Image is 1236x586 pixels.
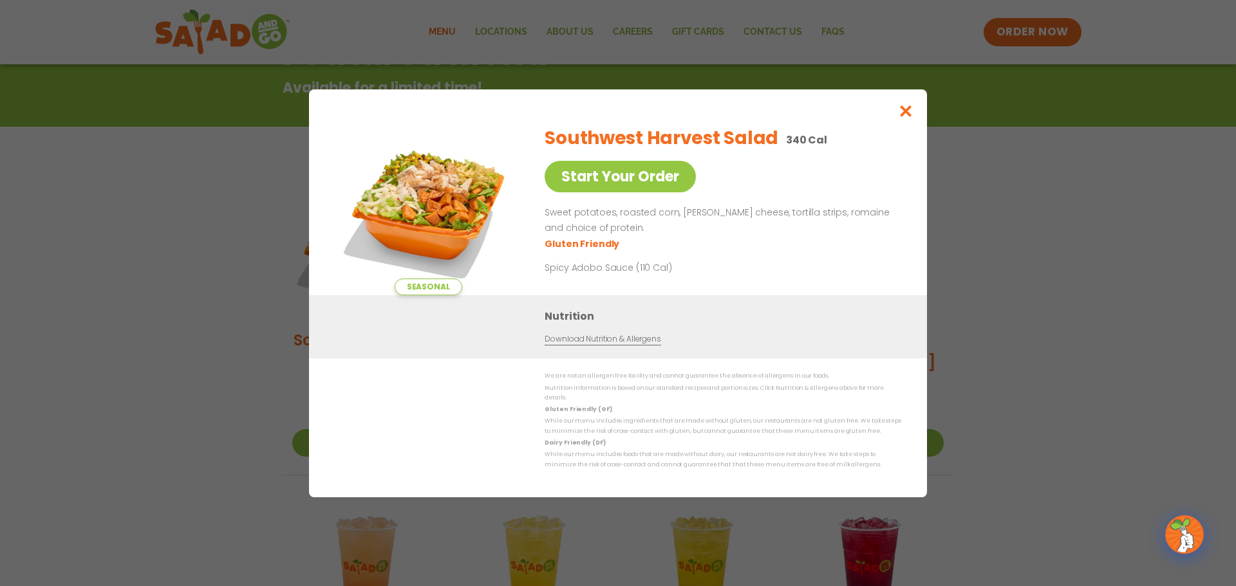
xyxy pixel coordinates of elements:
[545,205,896,236] p: Sweet potatoes, roasted corn, [PERSON_NAME] cheese, tortilla strips, romaine and choice of protein.
[545,450,901,470] p: While our menu includes foods that are made without dairy, our restaurants are not dairy free. We...
[395,279,462,295] span: Seasonal
[545,261,783,274] p: Spicy Adobo Sauce (110 Cal)
[786,132,827,148] p: 340 Cal
[1166,517,1203,553] img: wpChatIcon
[545,237,621,250] li: Gluten Friendly
[545,405,612,413] strong: Gluten Friendly (GF)
[338,115,518,295] img: Featured product photo for Southwest Harvest Salad
[545,439,605,446] strong: Dairy Friendly (DF)
[545,161,696,192] a: Start Your Order
[545,383,901,403] p: Nutrition information is based on our standard recipes and portion sizes. Click Nutrition & Aller...
[545,371,901,381] p: We are not an allergen free facility and cannot guarantee the absence of allergens in our foods.
[885,89,927,133] button: Close modal
[545,125,778,152] h2: Southwest Harvest Salad
[545,308,908,324] h3: Nutrition
[545,416,901,436] p: While our menu includes ingredients that are made without gluten, our restaurants are not gluten ...
[545,333,660,345] a: Download Nutrition & Allergens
